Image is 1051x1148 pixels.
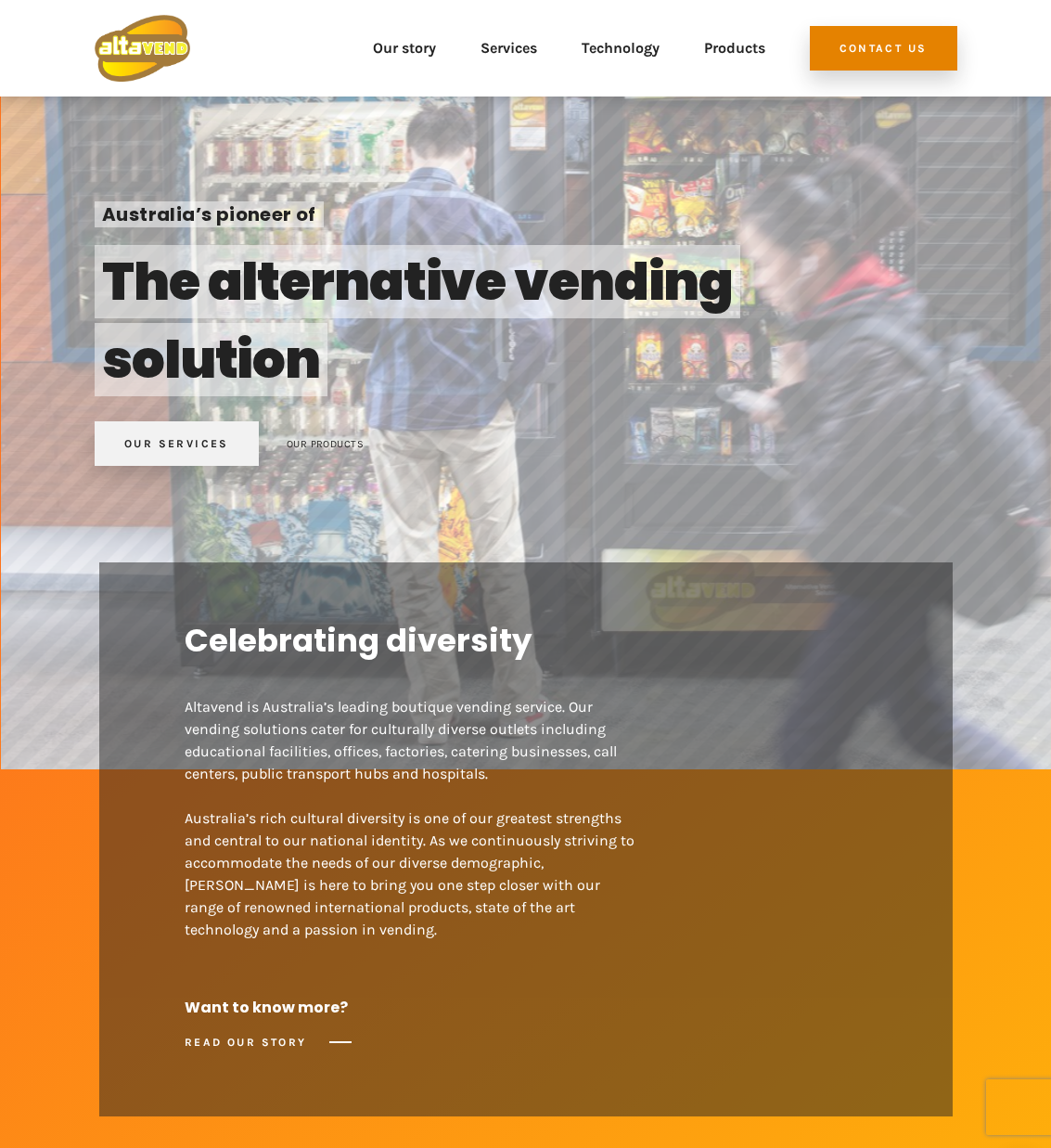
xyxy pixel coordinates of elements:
[102,245,733,396] strong: The alternative vending solution
[212,15,764,82] nav: Top Menu
[704,15,765,82] a: Products
[185,1031,352,1053] div: READ OUR STORY
[185,997,508,1019] h6: Want to know more?
[810,26,957,71] a: Contact Us
[286,438,363,450] a: OUR PRODUCTS
[185,674,641,941] p: Altavend is Australia’s leading boutique vending service. Our vending solutions cater for cultura...
[95,421,259,466] a: OUR SERVICES
[185,618,867,663] h3: Celebrating diversity
[582,15,660,82] a: Technology
[373,15,436,82] a: Our story
[95,201,324,227] span: Australia’s pioneer of
[481,15,537,82] a: Services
